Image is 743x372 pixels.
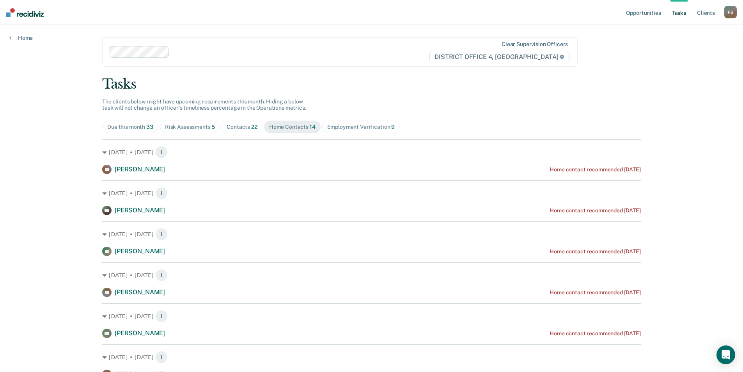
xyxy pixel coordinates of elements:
span: 22 [251,124,257,130]
span: 1 [155,146,168,158]
span: 1 [155,269,168,281]
a: Home [9,34,33,41]
span: 14 [310,124,316,130]
span: [PERSON_NAME] [115,288,165,296]
div: Home Contacts [269,124,316,130]
div: [DATE] • [DATE] 1 [102,269,641,281]
div: [DATE] • [DATE] 1 [102,146,641,158]
div: Home contact recommended [DATE] [550,207,641,214]
span: 33 [146,124,153,130]
div: Clear supervision officers [502,41,568,48]
span: 1 [155,351,168,363]
button: PS [724,6,737,18]
span: [PERSON_NAME] [115,329,165,337]
span: [PERSON_NAME] [115,166,165,173]
div: [DATE] • [DATE] 1 [102,310,641,322]
span: [PERSON_NAME] [115,247,165,255]
span: 5 [211,124,215,130]
div: Risk Assessments [165,124,215,130]
div: Due this month [107,124,153,130]
div: [DATE] • [DATE] 1 [102,187,641,199]
div: P S [724,6,737,18]
span: DISTRICT OFFICE 4, [GEOGRAPHIC_DATA] [429,51,569,63]
div: Tasks [102,76,641,92]
span: 1 [155,187,168,199]
div: Open Intercom Messenger [716,345,735,364]
span: [PERSON_NAME] [115,206,165,214]
span: The clients below might have upcoming requirements this month. Hiding a below task will not chang... [102,98,306,111]
div: [DATE] • [DATE] 1 [102,351,641,363]
div: Home contact recommended [DATE] [550,248,641,255]
div: Home contact recommended [DATE] [550,330,641,337]
div: Home contact recommended [DATE] [550,166,641,173]
div: Contacts [227,124,257,130]
div: Home contact recommended [DATE] [550,289,641,296]
div: [DATE] • [DATE] 1 [102,228,641,240]
span: 1 [155,228,168,240]
img: Recidiviz [6,8,44,17]
span: 1 [155,310,168,322]
span: 9 [391,124,395,130]
div: Employment Verification [327,124,395,130]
